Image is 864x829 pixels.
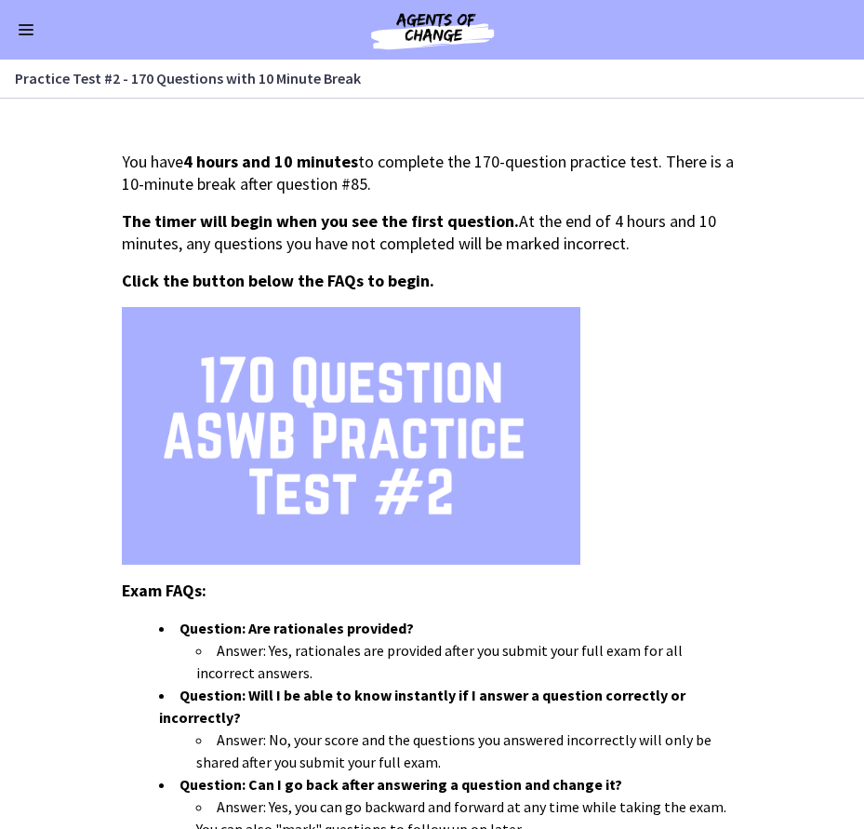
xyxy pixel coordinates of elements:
[15,19,37,41] button: Enable menu
[122,580,206,601] span: Exam FAQs:
[321,7,544,52] img: Agents of Change
[122,270,434,291] span: Click the button below the FAQs to begin.
[183,151,358,172] strong: 4 hours and 10 minutes
[15,67,827,89] h3: Practice Test #2 - 170 Questions with 10 Minute Break
[122,210,716,254] span: At the end of 4 hours and 10 minutes, any questions you have not completed will be marked incorrect.
[122,151,734,194] span: You have to complete the 170-question practice test. There is a 10-minute break after question #85.
[196,639,743,684] li: Answer: Yes, rationales are provided after you submit your full exam for all incorrect answers.
[179,775,622,794] strong: Question: Can I go back after answering a question and change it?
[179,619,414,637] strong: Question: Are rationales provided?
[196,729,743,773] li: Answer: No, your score and the questions you answered incorrectly will only be shared after you s...
[159,686,685,727] strong: Question: Will I be able to know instantly if I answer a question correctly or incorrectly?
[122,307,580,565] img: 2.png
[122,210,519,232] span: The timer will begin when you see the first question.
